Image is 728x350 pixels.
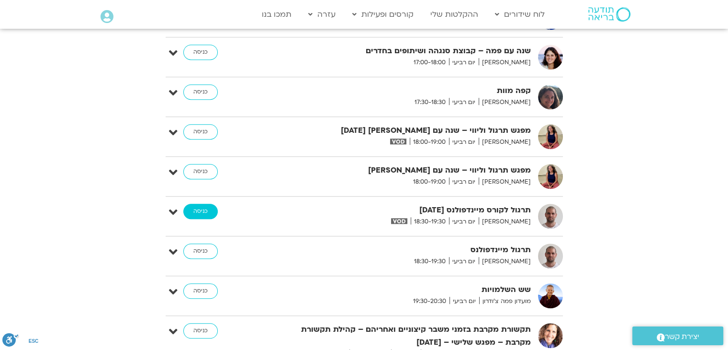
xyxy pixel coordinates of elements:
strong: תקשורת מקרבת בזמני משבר קיצוניים ואחריהם – קהילת תקשורת מקרבת – מפגש שלישי – [DATE] [296,323,531,349]
strong: מפגש תרגול וליווי – שנה עם [PERSON_NAME] [DATE] [296,124,531,137]
a: כניסה [183,244,218,259]
span: [PERSON_NAME] [479,177,531,187]
a: תמכו בנו [257,5,296,23]
span: [PERSON_NAME] [479,257,531,267]
span: 17:30-18:30 [411,97,449,107]
img: תודעה בריאה [588,7,630,22]
span: יצירת קשר [665,330,699,343]
a: קורסים ופעילות [347,5,418,23]
a: כניסה [183,204,218,219]
a: כניסה [183,283,218,299]
a: לוח שידורים [490,5,549,23]
a: כניסה [183,323,218,338]
img: vodicon [391,218,407,224]
span: 18:00-19:00 [410,177,449,187]
a: עזרה [303,5,340,23]
span: 17:00-18:00 [410,58,449,68]
strong: מפגש תרגול וליווי – שנה עם [PERSON_NAME] [296,164,531,177]
span: [PERSON_NAME] [479,217,531,227]
strong: שנה עם פמה – קבוצת סנגהה ושיתופים בחדרים [296,45,531,58]
a: כניסה [183,164,218,179]
span: 18:30-19:30 [411,257,449,267]
a: ההקלטות שלי [426,5,483,23]
img: vodicon [390,139,406,144]
span: יום רביעי [449,97,479,107]
span: יום רביעי [449,296,479,306]
a: יצירת קשר [632,327,723,345]
strong: קפה מוות [296,84,531,97]
strong: תרגול מיינדפולנס [296,244,531,257]
span: יום רביעי [449,137,479,147]
span: 18:30-19:30 [411,217,449,227]
span: [PERSON_NAME] [479,97,531,107]
span: יום רביעי [449,177,479,187]
span: יום רביעי [449,257,479,267]
span: 19:30-20:30 [410,296,449,306]
a: כניסה [183,84,218,100]
span: יום רביעי [449,58,479,68]
span: [PERSON_NAME] [479,137,531,147]
span: 18:00-19:00 [410,137,449,147]
span: יום רביעי [449,217,479,227]
strong: תרגול לקורס מיינדפולנס [DATE] [296,204,531,217]
span: [PERSON_NAME] [479,58,531,68]
span: מועדון פמה צ'ודרון [479,296,531,306]
a: כניסה [183,124,218,140]
a: כניסה [183,45,218,60]
strong: שש השלמויות [296,283,531,296]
